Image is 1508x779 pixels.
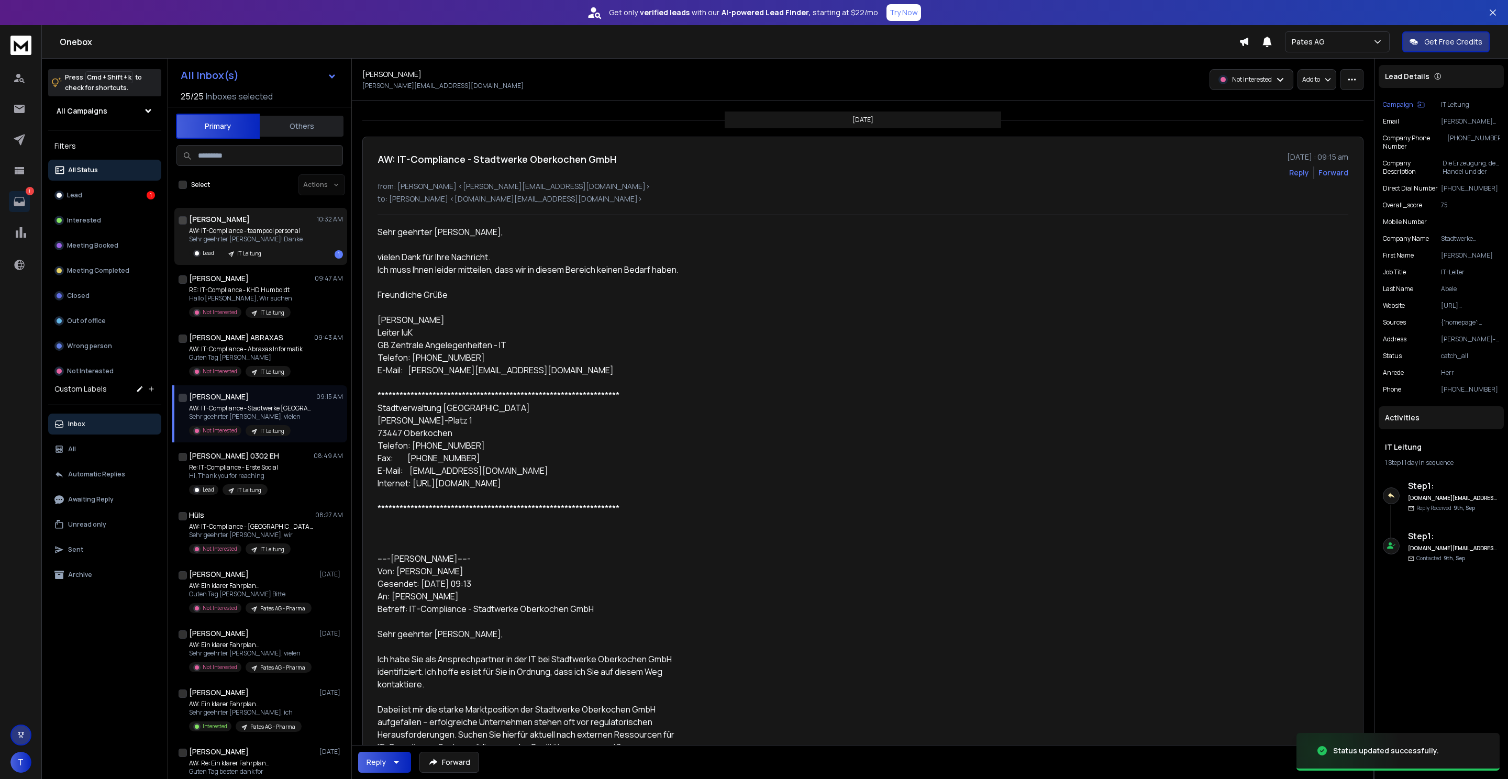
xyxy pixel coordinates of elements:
[181,70,239,81] h1: All Inbox(s)
[852,116,873,124] p: [DATE]
[203,486,214,494] p: Lead
[57,106,107,116] h1: All Campaigns
[722,7,811,18] strong: AI-powered Lead Finder,
[48,514,161,535] button: Unread only
[10,36,31,55] img: logo
[260,309,284,317] p: IT Leitung
[1441,302,1500,310] p: [URL][DOMAIN_NAME]
[203,722,227,730] p: Interested
[9,191,30,212] a: 1
[1383,101,1425,109] button: Campaign
[237,250,261,258] p: IT Leitung
[181,90,204,103] span: 25 / 25
[189,345,303,353] p: AW: IT-Compliance - Abraxas Informatik
[335,250,343,259] div: 1
[67,191,82,199] p: Lead
[1287,152,1348,162] p: [DATE] : 09:15 am
[319,629,343,638] p: [DATE]
[189,413,315,421] p: Sehr geehrter [PERSON_NAME], vielen
[1385,458,1401,467] span: 1 Step
[189,214,250,225] h1: [PERSON_NAME]
[1292,37,1329,47] p: Pates AG
[1441,251,1500,260] p: [PERSON_NAME]
[189,332,283,343] h1: [PERSON_NAME] ABRAXAS
[1383,369,1404,377] p: Anrede
[260,546,284,553] p: IT Leitung
[68,520,106,529] p: Unread only
[1333,745,1439,756] div: Status updated successfully.
[189,472,278,480] p: Hi, Thank you for reaching
[189,649,312,658] p: Sehr geehrter [PERSON_NAME], vielen
[189,590,312,598] p: Guten Tag [PERSON_NAME] Bitte
[1441,268,1500,276] p: IT-Leiter
[48,185,161,206] button: Lead1
[250,723,295,731] p: Pates AG - Pharma
[191,181,210,189] label: Select
[1408,480,1500,492] h6: Step 1 :
[319,748,343,756] p: [DATE]
[1383,352,1402,360] p: status
[1454,504,1475,511] span: 9th, Sep
[203,427,237,435] p: Not Interested
[1383,235,1429,243] p: Company Name
[378,152,616,166] h1: AW: IT-Compliance - Stadtwerke Oberkochen GmbH
[48,414,161,435] button: Inbox
[147,191,155,199] div: 1
[886,4,921,21] button: Try Now
[358,752,411,773] button: Reply
[189,404,315,413] p: AW: IT-Compliance - Stadtwerke [GEOGRAPHIC_DATA]
[68,546,83,554] p: Sent
[67,216,101,225] p: Interested
[1383,201,1422,209] p: overall_score
[1383,302,1405,310] p: website
[48,539,161,560] button: Sent
[314,452,343,460] p: 08:49 AM
[1383,101,1413,109] p: Campaign
[1408,530,1500,542] h6: Step 1 :
[189,510,204,520] h1: Hüls
[1232,75,1272,84] p: Not Interested
[48,564,161,585] button: Archive
[68,166,98,174] p: All Status
[315,511,343,519] p: 08:27 AM
[1318,168,1348,178] div: Forward
[48,139,161,153] h3: Filters
[1383,285,1413,293] p: Last Name
[1383,117,1399,126] p: Email
[319,570,343,578] p: [DATE]
[189,767,312,776] p: Guten Tag besten dank for
[890,7,918,18] p: Try Now
[1404,458,1454,467] span: 1 day in sequence
[67,292,90,300] p: Closed
[189,273,249,284] h1: [PERSON_NAME]
[367,757,386,767] div: Reply
[189,628,249,639] h1: [PERSON_NAME]
[48,336,161,357] button: Wrong person
[68,571,92,579] p: Archive
[189,747,249,757] h1: [PERSON_NAME]
[10,752,31,773] button: T
[640,7,690,18] strong: verified leads
[65,72,142,93] p: Press to check for shortcuts.
[319,688,343,697] p: [DATE]
[67,367,114,375] p: Not Interested
[203,663,237,671] p: Not Interested
[1302,75,1320,84] p: Add to
[1441,117,1500,126] p: [PERSON_NAME][EMAIL_ADDRESS][DOMAIN_NAME]
[48,489,161,510] button: Awaiting Reply
[67,266,129,275] p: Meeting Completed
[48,439,161,460] button: All
[176,114,260,139] button: Primary
[189,687,249,698] h1: [PERSON_NAME]
[1383,159,1443,176] p: Company description
[26,187,34,195] p: 1
[1385,71,1429,82] p: Lead Details
[419,752,479,773] button: Forward
[1402,31,1490,52] button: Get Free Credits
[1289,168,1309,178] button: Reply
[54,384,107,394] h3: Custom Labels
[68,445,76,453] p: All
[67,342,112,350] p: Wrong person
